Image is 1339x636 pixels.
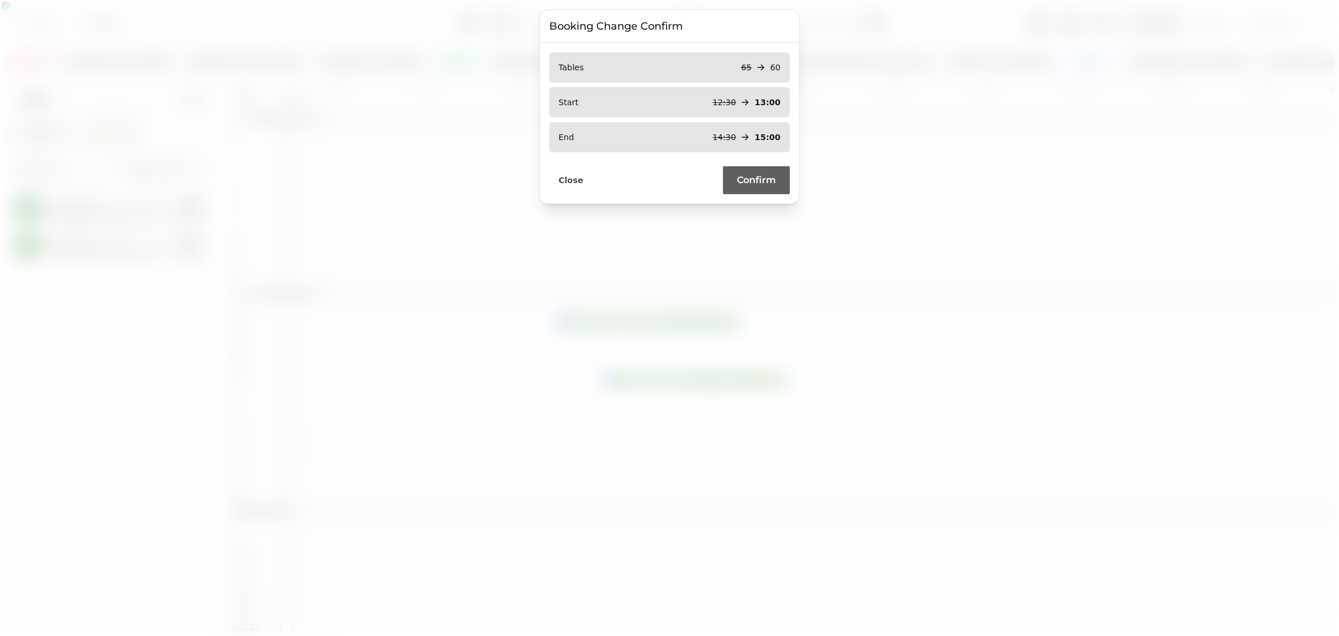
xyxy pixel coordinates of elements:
p: 15:00 [754,131,781,143]
span: Confirm [737,176,776,185]
button: Close [549,173,593,188]
button: Confirm [723,166,790,194]
p: 12:30 [713,97,736,108]
p: 14:30 [713,131,736,143]
p: 13:00 [754,97,781,108]
p: 60 [770,62,781,73]
p: End [558,131,574,143]
p: Tables [558,62,584,73]
span: Close [558,176,583,184]
h3: Booking Change Confirm [549,19,790,33]
p: 65 [741,62,751,73]
p: Start [558,97,578,108]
